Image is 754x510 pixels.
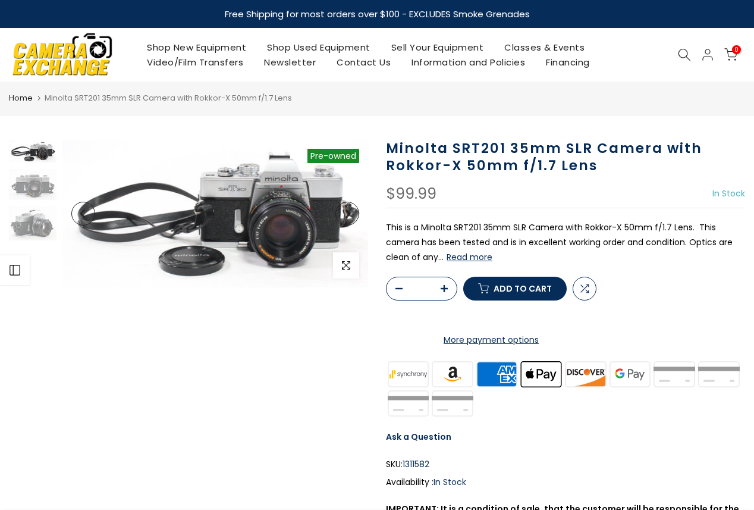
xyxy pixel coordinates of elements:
a: More payment options [386,333,596,348]
a: Shop New Equipment [137,40,257,55]
button: Previous [71,202,95,226]
img: Minolta SRT201 35mm SLR Camera with Rokkor-X 50mm f/1.7 Lens 35mm Film Cameras - 35mm SLR Cameras... [9,169,56,201]
a: Ask a Question [386,431,451,443]
img: Minolta SRT201 35mm SLR Camera with Rokkor-X 50mm f/1.7 Lens 35mm Film Cameras - 35mm SLR Cameras... [62,140,368,287]
div: SKU: [386,457,745,472]
img: synchrony [386,359,431,389]
strong: Free Shipping for most orders over $100 - EXCLUDES Smoke Grenades [225,8,530,20]
span: Add to cart [494,284,552,293]
img: amazon payments [431,359,475,389]
img: american express [475,359,519,389]
a: 0 [724,48,737,61]
a: Video/Film Transfers [137,55,254,70]
button: Add to cart [463,277,567,301]
img: shopify pay [386,389,431,418]
span: In Stock [712,187,745,199]
a: Newsletter [254,55,326,70]
img: google pay [608,359,652,389]
span: Minolta SRT201 35mm SLR Camera with Rokkor-X 50mm f/1.7 Lens [45,92,292,104]
div: $99.99 [386,186,436,202]
img: visa [431,389,475,418]
button: Next [335,202,359,226]
img: master [652,359,697,389]
a: Contact Us [326,55,401,70]
span: 0 [732,45,741,54]
h1: Minolta SRT201 35mm SLR Camera with Rokkor-X 50mm f/1.7 Lens [386,140,745,174]
a: Home [9,92,33,104]
a: Information and Policies [401,55,536,70]
a: Shop Used Equipment [257,40,381,55]
span: In Stock [433,476,466,488]
img: apple pay [519,359,564,389]
a: Classes & Events [494,40,595,55]
span: 1311582 [403,457,429,472]
div: Availability : [386,475,745,490]
img: Minolta SRT201 35mm SLR Camera with Rokkor-X 50mm f/1.7 Lens 35mm Film Cameras - 35mm SLR Cameras... [9,140,56,163]
a: Sell Your Equipment [381,40,494,55]
button: Read more [447,252,492,262]
img: discover [564,359,608,389]
p: This is a Minolta SRT201 35mm SLR Camera with Rokkor-X 50mm f/1.7 Lens. This camera has been test... [386,220,745,265]
img: Minolta SRT201 35mm SLR Camera with Rokkor-X 50mm f/1.7 Lens 35mm Film Cameras - 35mm SLR Cameras... [9,206,56,240]
img: paypal [697,359,742,389]
a: Financing [536,55,601,70]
